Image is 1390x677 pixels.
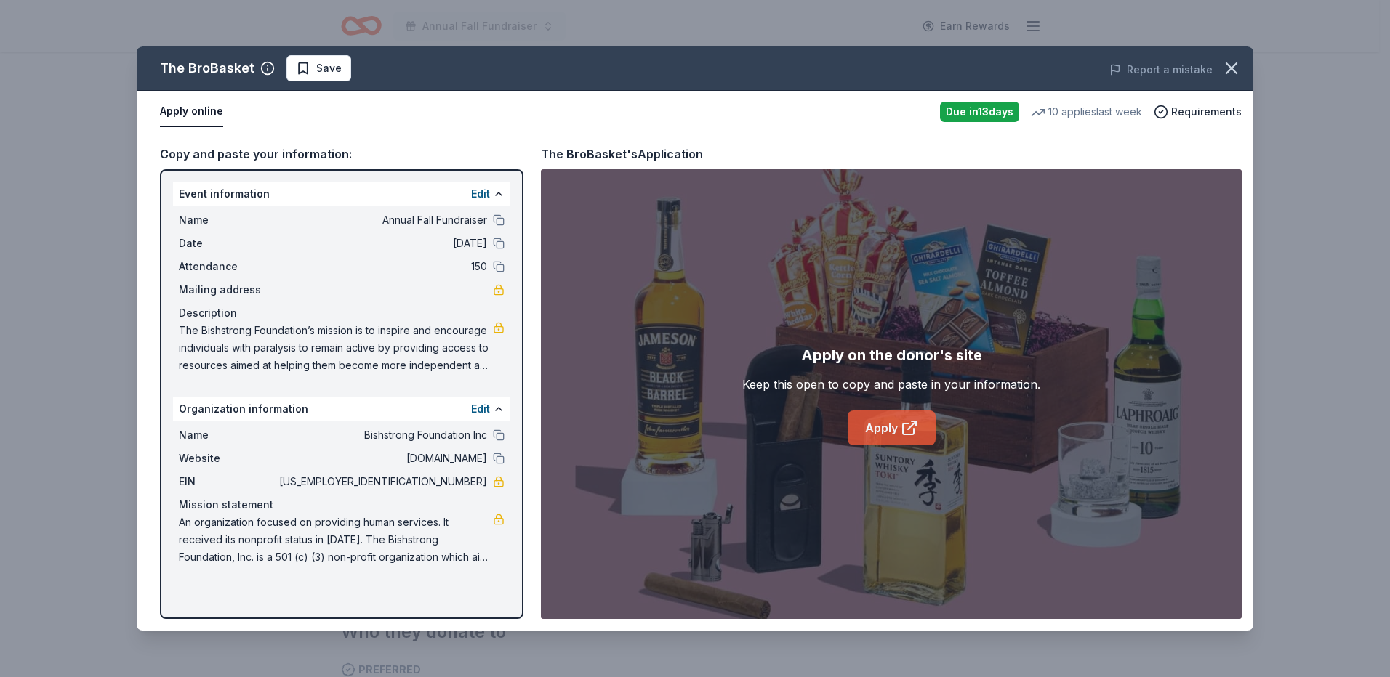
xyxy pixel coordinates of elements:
[179,450,276,467] span: Website
[179,281,276,299] span: Mailing address
[173,397,510,421] div: Organization information
[848,410,936,445] a: Apply
[1031,103,1142,121] div: 10 applies last week
[276,473,487,490] span: [US_EMPLOYER_IDENTIFICATION_NUMBER]
[179,211,276,229] span: Name
[179,235,276,252] span: Date
[1109,61,1213,78] button: Report a mistake
[179,514,493,566] span: An organization focused on providing human services. It received its nonprofit status in [DATE]. ...
[742,376,1040,393] div: Keep this open to copy and paste in your information.
[179,496,505,514] div: Mission statement
[471,400,490,418] button: Edit
[179,304,505,322] div: Description
[160,57,254,80] div: The BroBasket
[471,185,490,203] button: Edit
[316,60,342,77] span: Save
[276,426,487,444] span: Bishstrong Foundation Inc
[173,182,510,206] div: Event information
[541,145,703,163] div: The BroBasket's Application
[940,102,1019,122] div: Due in 13 days
[160,97,223,127] button: Apply online
[276,450,487,467] span: [DOMAIN_NAME]
[276,258,487,275] span: 150
[179,322,493,374] span: The Bishstrong Foundation’s mission is to inspire and encourage individuals with paralysis to rem...
[276,235,487,252] span: [DATE]
[160,145,523,163] div: Copy and paste your information:
[1171,103,1242,121] span: Requirements
[179,473,276,490] span: EIN
[1154,103,1242,121] button: Requirements
[179,258,276,275] span: Attendance
[276,211,487,229] span: Annual Fall Fundraiser
[801,344,982,367] div: Apply on the donor's site
[286,55,351,81] button: Save
[179,426,276,444] span: Name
